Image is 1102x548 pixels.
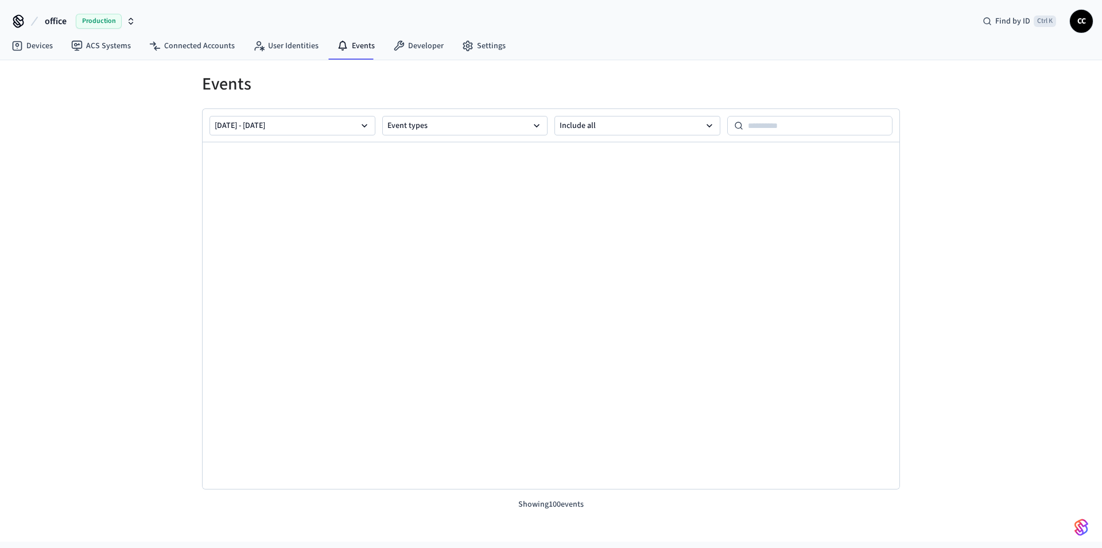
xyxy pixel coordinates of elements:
h1: Events [202,74,900,95]
a: Devices [2,36,62,56]
a: Connected Accounts [140,36,244,56]
p: Showing 100 events [202,499,900,511]
button: [DATE] - [DATE] [209,116,375,135]
span: Find by ID [995,15,1030,27]
span: CC [1071,11,1092,32]
button: Event types [382,116,548,135]
div: Find by IDCtrl K [973,11,1065,32]
a: Events [328,36,384,56]
button: Include all [554,116,720,135]
span: Ctrl K [1034,15,1056,27]
span: office [45,14,67,28]
img: SeamLogoGradient.69752ec5.svg [1074,518,1088,537]
a: ACS Systems [62,36,140,56]
a: Developer [384,36,453,56]
a: User Identities [244,36,328,56]
span: Production [76,14,122,29]
button: CC [1070,10,1093,33]
a: Settings [453,36,515,56]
